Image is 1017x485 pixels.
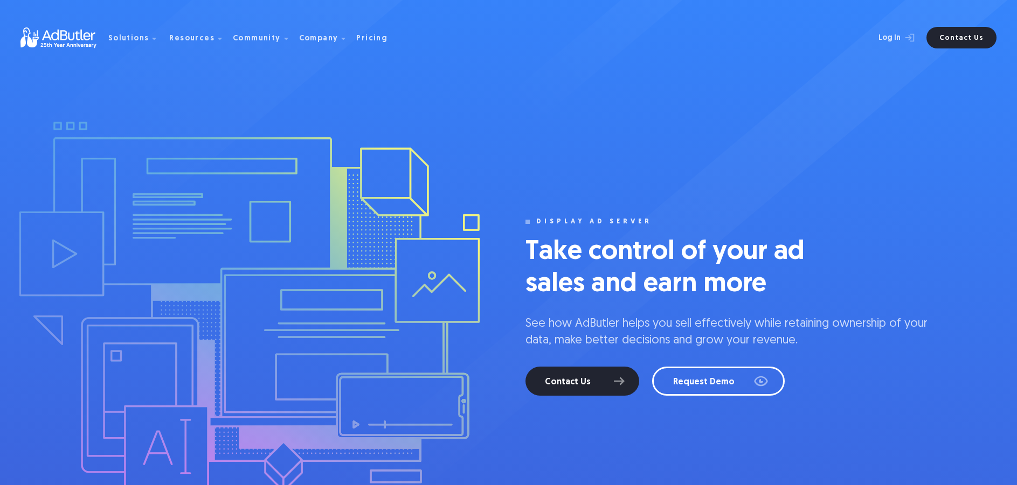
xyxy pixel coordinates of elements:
[652,367,785,396] a: Request Demo
[850,27,920,48] a: Log In
[356,33,396,43] a: Pricing
[233,35,281,43] div: Community
[108,35,149,43] div: Solutions
[169,35,215,43] div: Resources
[356,35,388,43] div: Pricing
[525,236,849,301] h1: Take control of your ad sales and earn more
[525,367,639,396] a: Contact Us
[926,27,997,48] a: Contact Us
[536,218,652,226] div: display ad server
[299,35,338,43] div: Company
[525,316,933,349] p: See how AdButler helps you sell effectively while retaining ownership of your data, make better d...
